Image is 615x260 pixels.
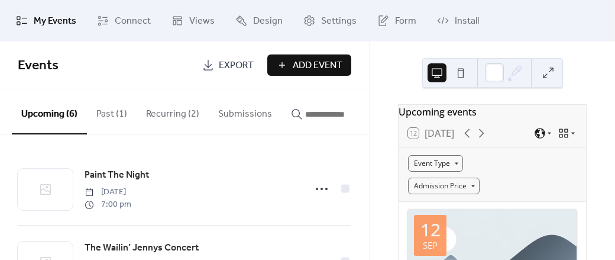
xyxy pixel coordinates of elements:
[321,14,357,28] span: Settings
[423,241,438,250] div: Sep
[193,54,263,76] a: Export
[399,105,586,119] div: Upcoming events
[85,186,131,198] span: [DATE]
[226,5,292,37] a: Design
[455,14,479,28] span: Install
[293,59,342,73] span: Add Event
[115,14,151,28] span: Connect
[18,53,59,79] span: Events
[420,221,441,239] div: 12
[368,5,425,37] a: Form
[163,5,224,37] a: Views
[428,5,488,37] a: Install
[85,168,149,183] a: Paint The Night
[7,5,85,37] a: My Events
[253,14,283,28] span: Design
[85,198,131,211] span: 7:00 pm
[85,241,199,255] span: The Wailin’ Jennys Concert
[267,54,351,76] button: Add Event
[85,168,149,182] span: Paint The Night
[85,240,199,256] a: The Wailin’ Jennys Concert
[88,5,160,37] a: Connect
[12,89,87,134] button: Upcoming (6)
[34,14,76,28] span: My Events
[294,5,365,37] a: Settings
[209,89,281,133] button: Submissions
[219,59,254,73] span: Export
[137,89,209,133] button: Recurring (2)
[395,14,416,28] span: Form
[189,14,215,28] span: Views
[87,89,137,133] button: Past (1)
